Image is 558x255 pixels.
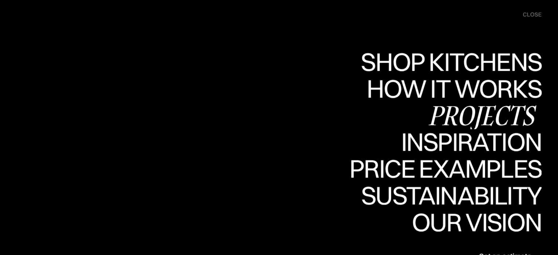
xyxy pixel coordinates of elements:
[355,182,541,208] div: Sustainability
[355,182,541,209] a: SustainabilitySustainability
[349,156,541,182] a: Price examplesPrice examples
[349,181,541,207] div: Price examples
[515,7,541,22] div: menu
[391,155,541,181] div: Inspiration
[365,101,541,127] div: How it works
[365,76,541,101] div: How it works
[423,102,541,128] div: Projects
[391,129,541,156] a: InspirationInspiration
[355,208,541,234] div: Sustainability
[357,49,541,76] a: Shop KitchensShop Kitchens
[349,156,541,181] div: Price examples
[405,209,541,236] a: Our visionOur vision
[405,209,541,235] div: Our vision
[423,102,541,129] a: Projects
[391,129,541,155] div: Inspiration
[357,74,541,100] div: Shop Kitchens
[365,76,541,102] a: How it worksHow it works
[523,11,541,19] div: close
[357,49,541,74] div: Shop Kitchens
